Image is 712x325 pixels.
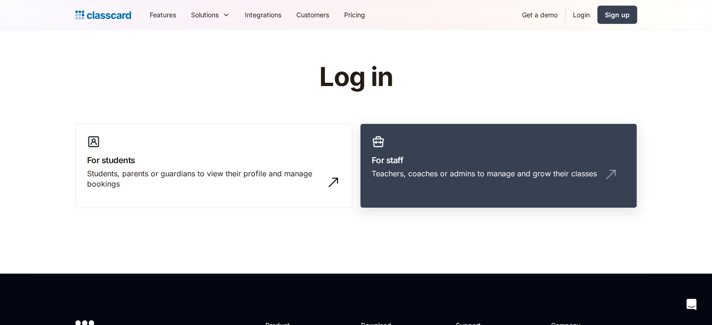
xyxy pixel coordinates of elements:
a: For staffTeachers, coaches or admins to manage and grow their classes [360,123,637,209]
div: Sign up [605,10,630,20]
a: Integrations [237,4,289,25]
h3: For students [87,154,341,166]
div: Open Intercom Messenger [680,293,703,316]
div: Solutions [191,10,219,20]
div: Teachers, coaches or admins to manage and grow their classes [372,168,597,179]
a: Customers [289,4,337,25]
a: For studentsStudents, parents or guardians to view their profile and manage bookings [75,123,352,209]
a: Pricing [337,4,373,25]
a: Get a demo [514,4,565,25]
a: Login [565,4,597,25]
div: Solutions [184,4,237,25]
a: Sign up [597,6,637,24]
div: Students, parents or guardians to view their profile and manage bookings [87,168,322,189]
h1: Log in [207,63,505,92]
h3: For staff [372,154,625,166]
a: Features [142,4,184,25]
a: home [75,8,131,22]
